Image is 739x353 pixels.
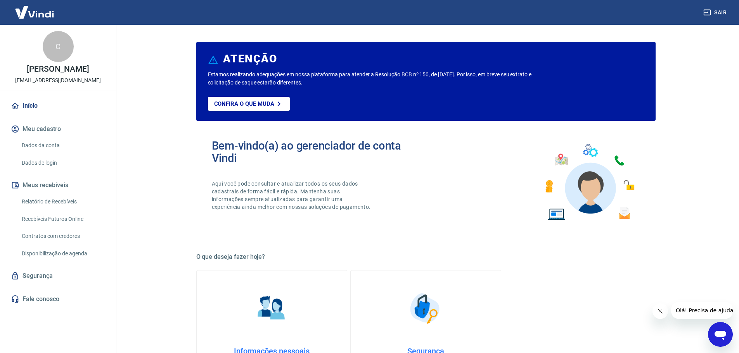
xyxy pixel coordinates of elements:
[671,302,733,319] iframe: Mensagem da empresa
[19,228,107,244] a: Contratos com credores
[702,5,730,20] button: Sair
[15,76,101,84] p: [EMAIL_ADDRESS][DOMAIN_NAME]
[208,71,557,87] p: Estamos realizando adequações em nossa plataforma para atender a Resolução BCB nº 150, de [DATE]....
[538,139,640,225] img: Imagem de um avatar masculino com diversos icones exemplificando as funcionalidades do gerenciado...
[19,194,107,210] a: Relatório de Recebíveis
[19,155,107,171] a: Dados de login
[212,139,426,164] h2: Bem-vindo(a) ao gerenciador de conta Vindi
[212,180,372,211] p: Aqui você pode consultar e atualizar todos os seus dados cadastrais de forma fácil e rápida. Mant...
[652,303,668,319] iframe: Fechar mensagem
[214,100,274,107] p: Confira o que muda
[19,246,107,262] a: Disponibilização de agenda
[252,289,291,328] img: Informações pessoais
[9,267,107,284] a: Segurança
[9,121,107,138] button: Meu cadastro
[196,253,656,261] h5: O que deseja fazer hoje?
[9,97,107,114] a: Início
[5,5,65,12] span: Olá! Precisa de ajuda?
[43,31,74,62] div: C
[27,65,89,73] p: [PERSON_NAME]
[406,289,445,328] img: Segurança
[19,138,107,153] a: Dados da conta
[9,291,107,308] a: Fale conosco
[223,55,277,63] h6: ATENÇÃO
[208,97,290,111] a: Confira o que muda
[708,322,733,347] iframe: Botão para abrir a janela de mensagens
[19,211,107,227] a: Recebíveis Futuros Online
[9,0,60,24] img: Vindi
[9,177,107,194] button: Meus recebíveis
